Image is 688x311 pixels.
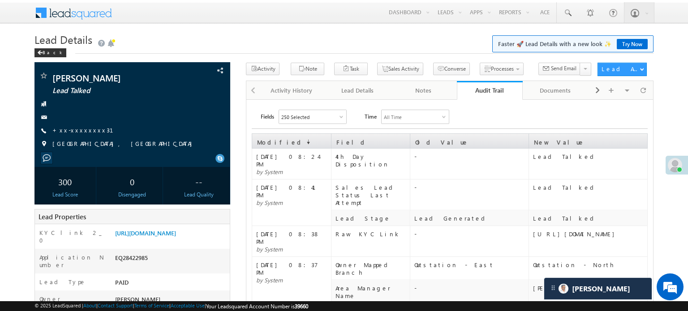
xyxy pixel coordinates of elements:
div: Lead Stage [335,214,410,222]
div: Lead Generated [414,214,528,222]
div: Raw KYC Link [335,230,410,238]
span: © 2025 LeadSquared | | | | | [34,302,308,310]
label: Application Number [39,253,106,268]
div: - [414,230,528,238]
button: Task [334,63,368,76]
div: Area Manager Name [335,284,410,299]
label: Lead Type [39,278,86,285]
span: Lead Properties [39,212,86,221]
span: Send Email [551,64,576,72]
div: Outstation - North [533,261,647,268]
div: Back [34,48,66,57]
a: Ace [533,2,556,22]
div: Disengaged [103,191,160,198]
span: [DATE] 08:41 PM [256,183,327,199]
span: Faster 🚀 Lead Details with a new look ✨ [498,39,648,48]
div: -- [171,171,228,191]
a: Contact Support [98,302,133,308]
div: Activity History [266,85,317,96]
span: [DATE] 08:24 PM [256,153,318,168]
button: Sales Activity [377,63,423,76]
span: by System [256,276,283,284]
div: Lead Talked [533,214,647,222]
div: Lead Talked [533,153,647,160]
span: by System [256,168,283,175]
span: Your Leadsquared Account Number is [206,303,308,310]
div: 4th Day Disposition [335,153,410,168]
span: Fields [261,110,274,123]
button: Lead Actions [598,63,647,76]
a: Leads [434,2,465,22]
span: [DATE] 08:38 PM [256,230,320,245]
span: Carter [572,284,630,294]
div: 250 Selected [281,114,310,120]
div: Owner Mapped Branch [335,261,410,276]
span: Time [365,110,377,123]
div: - [414,183,528,191]
div: Outstation - East [414,261,528,268]
a: Dashboard [385,2,433,22]
div: Lead Details [332,85,383,96]
img: carter-drag [550,284,557,291]
button: Note [291,63,324,76]
div: carter-dragCarter[PERSON_NAME] [544,277,652,300]
span: by System [256,199,283,206]
div: New Value [529,134,647,146]
div: Modified [253,134,331,146]
div: Notes [398,85,448,96]
div: Sales Lead Status Last Attempt [335,183,410,206]
div: Lead Talked [533,183,647,191]
span: [PERSON_NAME] [115,295,160,303]
a: About [83,302,96,308]
button: Converse [433,63,470,76]
div: [URL][DOMAIN_NAME] [533,230,647,238]
div: Conversion Referrer URL,Created By,Created On,Current Opt In Status,Do Not Call & 245 more.. [279,110,346,124]
a: [URL][DOMAIN_NAME] [115,229,176,237]
a: Documents [523,81,589,100]
div: Lead Actions [602,65,640,73]
span: by System [256,245,283,253]
a: Apps [466,2,494,22]
div: - [414,153,528,160]
span: [GEOGRAPHIC_DATA], [GEOGRAPHIC_DATA] [52,140,197,149]
div: PAID [113,278,230,290]
a: Back [34,48,71,55]
span: [PERSON_NAME] [52,71,174,84]
div: Audit Trail [464,86,516,94]
a: Acceptable Use [171,302,205,308]
img: Carter [559,284,568,294]
div: [PERSON_NAME] [533,284,647,292]
a: Terms of Service [134,302,169,308]
label: Owner [39,295,60,302]
span: [DATE] 08:37 PM [256,261,318,276]
div: All Time [384,114,402,120]
button: Send Email [538,63,580,76]
div: Old Value [411,134,528,146]
div: 0 [103,171,160,191]
a: Audit Trail [457,81,523,100]
button: Processes [480,63,524,76]
span: Processes [491,65,514,72]
span: 39660 [295,303,308,310]
div: Lead Score [37,191,94,198]
button: Activity [246,63,279,76]
div: Field [332,134,410,146]
div: Lead Quality [171,191,228,198]
div: Documents [530,85,580,96]
div: EQ28422985 [113,253,230,266]
span: Lead Talked [52,85,174,95]
a: Lead Details [325,81,391,100]
a: Notes [391,81,456,100]
a: +xx-xxxxxxxx31 [52,126,124,134]
label: KYC link 2_0 [39,229,106,244]
div: - [414,284,528,292]
a: Try Now [617,39,648,49]
span: Lead Details [34,32,92,47]
div: 300 [37,171,94,191]
a: Reports [495,2,533,22]
a: Activity History [259,81,325,100]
